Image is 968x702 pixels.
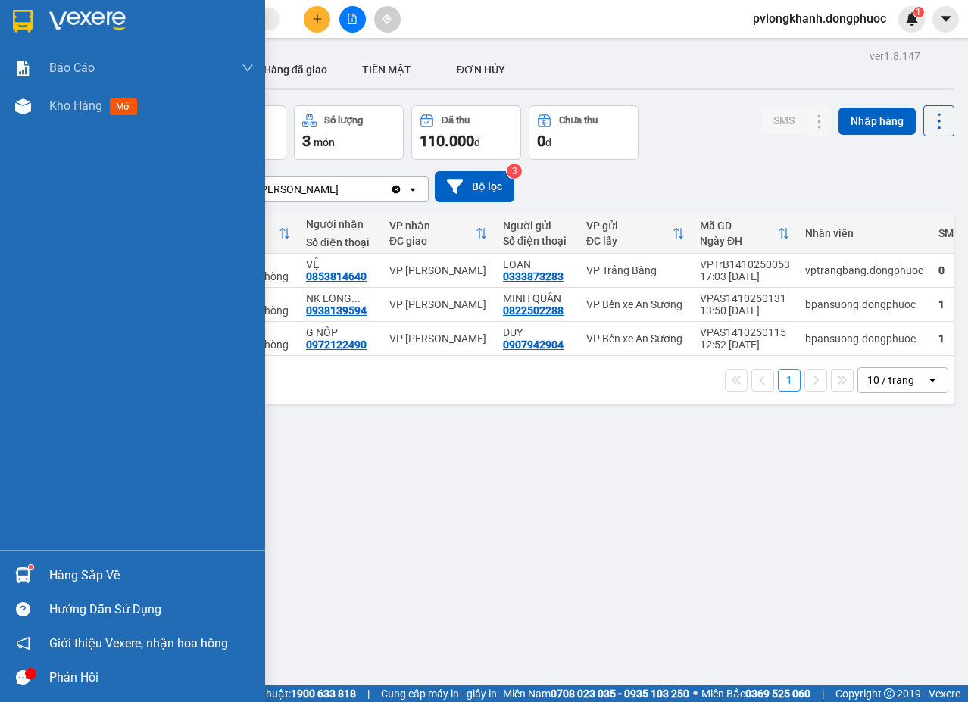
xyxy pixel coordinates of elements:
div: Người gửi [503,220,571,232]
sup: 1 [913,7,924,17]
button: Hàng đã giao [251,51,339,88]
img: solution-icon [15,61,31,76]
img: icon-new-feature [905,12,919,26]
div: SMS [938,227,960,239]
span: | [367,685,370,702]
span: ⚪️ [693,691,698,697]
button: 1 [778,369,801,392]
span: message [16,670,30,685]
div: 17:03 [DATE] [700,270,790,282]
div: Phản hồi [49,666,254,689]
div: bpansuong.dongphuoc [805,298,923,310]
div: 0972122490 [306,339,367,351]
div: Số lượng [324,115,363,126]
span: Miền Nam [503,685,689,702]
img: warehouse-icon [15,567,31,583]
span: ĐƠN HỦY [457,64,505,76]
span: Hỗ trợ kỹ thuật: [217,685,356,702]
div: LOAN [503,258,571,270]
div: VP [PERSON_NAME] [242,182,339,197]
div: VPAS1410250115 [700,326,790,339]
div: Số điện thoại [503,235,571,247]
div: VP Trảng Bàng [586,264,685,276]
div: 13:50 [DATE] [700,304,790,317]
svg: Clear value [390,183,402,195]
span: down [242,62,254,74]
span: aim [382,14,392,24]
div: 0907942904 [503,339,564,351]
div: 0822502288 [503,304,564,317]
button: plus [304,6,330,33]
span: 1 [916,7,921,17]
span: Cung cấp máy in - giấy in: [381,685,499,702]
span: notification [16,636,30,651]
div: VP [PERSON_NAME] [389,298,488,310]
div: ĐC lấy [586,235,673,247]
div: VỆ [306,258,374,270]
div: G NỐP [306,326,374,339]
span: đ [474,136,480,148]
div: 0333873283 [503,270,564,282]
button: file-add [339,6,366,33]
th: Toggle SortBy [692,214,798,254]
svg: open [926,374,938,386]
img: warehouse-icon [15,98,31,114]
svg: open [407,183,419,195]
div: VP Bến xe An Sương [586,298,685,310]
span: question-circle [16,602,30,616]
div: 12:52 [DATE] [700,339,790,351]
span: file-add [347,14,358,24]
button: caret-down [932,6,959,33]
span: 110.000 [420,132,474,150]
span: đ [545,136,551,148]
th: Toggle SortBy [579,214,692,254]
span: Kho hàng [49,98,102,113]
button: Số lượng3món [294,105,404,160]
span: mới [110,98,137,115]
div: Nhân viên [805,227,923,239]
button: SMS [761,107,807,134]
div: NK LONG THUẬN [306,292,374,304]
span: Báo cáo [49,58,95,77]
span: pvlongkhanh.dongphuoc [741,9,898,28]
sup: 1 [29,565,33,569]
span: copyright [884,688,895,699]
div: VP gửi [586,220,673,232]
strong: 0369 525 060 [745,688,810,700]
div: ver 1.8.147 [870,48,920,64]
span: 0 [537,132,545,150]
div: VP [PERSON_NAME] [389,332,488,345]
div: ĐC giao [389,235,476,247]
span: TIỀN MẶT [362,64,411,76]
div: VP nhận [389,220,476,232]
div: VPTrB1410250053 [700,258,790,270]
th: Toggle SortBy [382,214,495,254]
sup: 3 [507,164,522,179]
div: Đã thu [442,115,470,126]
span: ... [351,292,361,304]
span: plus [312,14,323,24]
div: vptrangbang.dongphuoc [805,264,923,276]
button: Chưa thu0đ [529,105,639,160]
span: caret-down [939,12,953,26]
div: 10 / trang [867,373,914,388]
button: Đã thu110.000đ [411,105,521,160]
div: Ngày ĐH [700,235,778,247]
strong: 0708 023 035 - 0935 103 250 [551,688,689,700]
button: Bộ lọc [435,171,514,202]
div: Hướng dẫn sử dụng [49,598,254,621]
div: 0938139594 [306,304,367,317]
span: 3 [302,132,311,150]
div: Mã GD [700,220,778,232]
div: VP Bến xe An Sương [586,332,685,345]
div: Chưa thu [559,115,598,126]
div: VP [PERSON_NAME] [389,264,488,276]
button: Nhập hàng [838,108,916,135]
div: VPAS1410250131 [700,292,790,304]
div: Người nhận [306,218,374,230]
div: 0853814640 [306,270,367,282]
span: Miền Bắc [701,685,810,702]
div: Hàng sắp về [49,564,254,587]
span: Giới thiệu Vexere, nhận hoa hồng [49,634,228,653]
img: logo-vxr [13,10,33,33]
